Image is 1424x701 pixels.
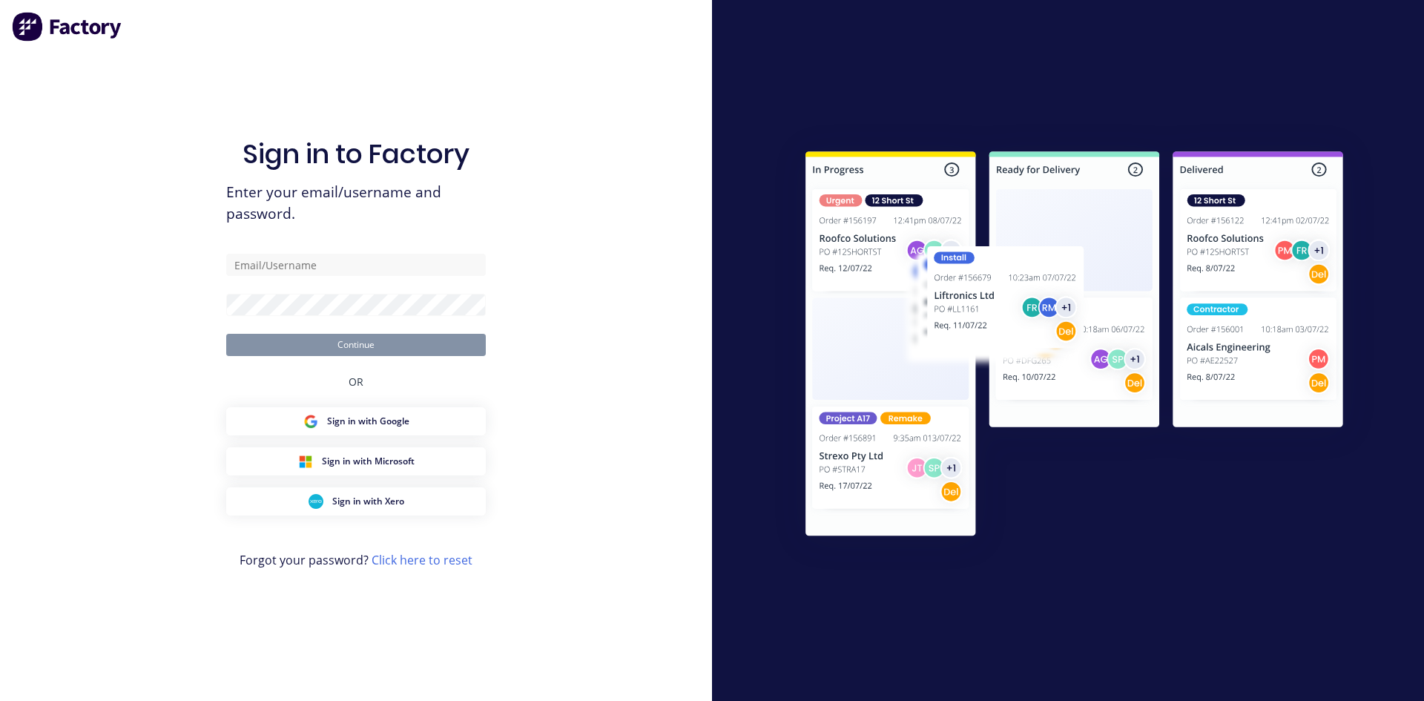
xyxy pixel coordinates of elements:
h1: Sign in to Factory [243,138,469,170]
span: Forgot your password? [240,551,472,569]
button: Microsoft Sign inSign in with Microsoft [226,447,486,475]
span: Enter your email/username and password. [226,182,486,225]
button: Google Sign inSign in with Google [226,407,486,435]
img: Google Sign in [303,414,318,429]
button: Continue [226,334,486,356]
span: Sign in with Xero [332,495,404,508]
button: Xero Sign inSign in with Xero [226,487,486,516]
span: Sign in with Google [327,415,409,428]
img: Microsoft Sign in [298,454,313,469]
a: Click here to reset [372,552,472,568]
div: OR [349,356,363,407]
img: Xero Sign in [309,494,323,509]
img: Factory [12,12,123,42]
img: Sign in [773,122,1376,571]
input: Email/Username [226,254,486,276]
span: Sign in with Microsoft [322,455,415,468]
